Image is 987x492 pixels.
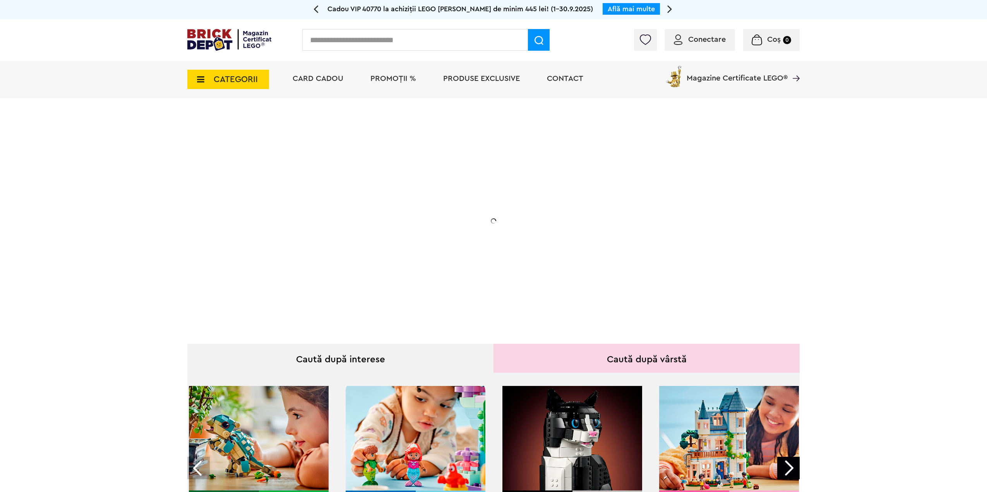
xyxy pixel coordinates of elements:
span: Conectare [688,36,726,43]
div: Caută după interese [187,344,494,373]
small: 0 [783,36,791,44]
span: CATEGORII [214,75,258,84]
div: Explorează [242,261,397,271]
span: Magazine Certificate LEGO® [687,64,788,82]
h2: La două seturi LEGO de adulți achiziționate din selecție! În perioada 12 - [DATE]! [242,211,397,243]
a: Produse exclusive [443,75,520,82]
div: Caută după vârstă [494,344,800,373]
a: Magazine Certificate LEGO® [788,64,800,72]
a: PROMOȚII % [370,75,416,82]
a: Card Cadou [293,75,343,82]
a: Află mai multe [608,5,655,12]
h1: 20% Reducere! [242,175,397,203]
a: Contact [547,75,583,82]
span: Cadou VIP 40770 la achiziții LEGO [PERSON_NAME] de minim 445 lei! (1-30.9.2025) [327,5,593,12]
span: Coș [767,36,781,43]
a: Conectare [674,36,726,43]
